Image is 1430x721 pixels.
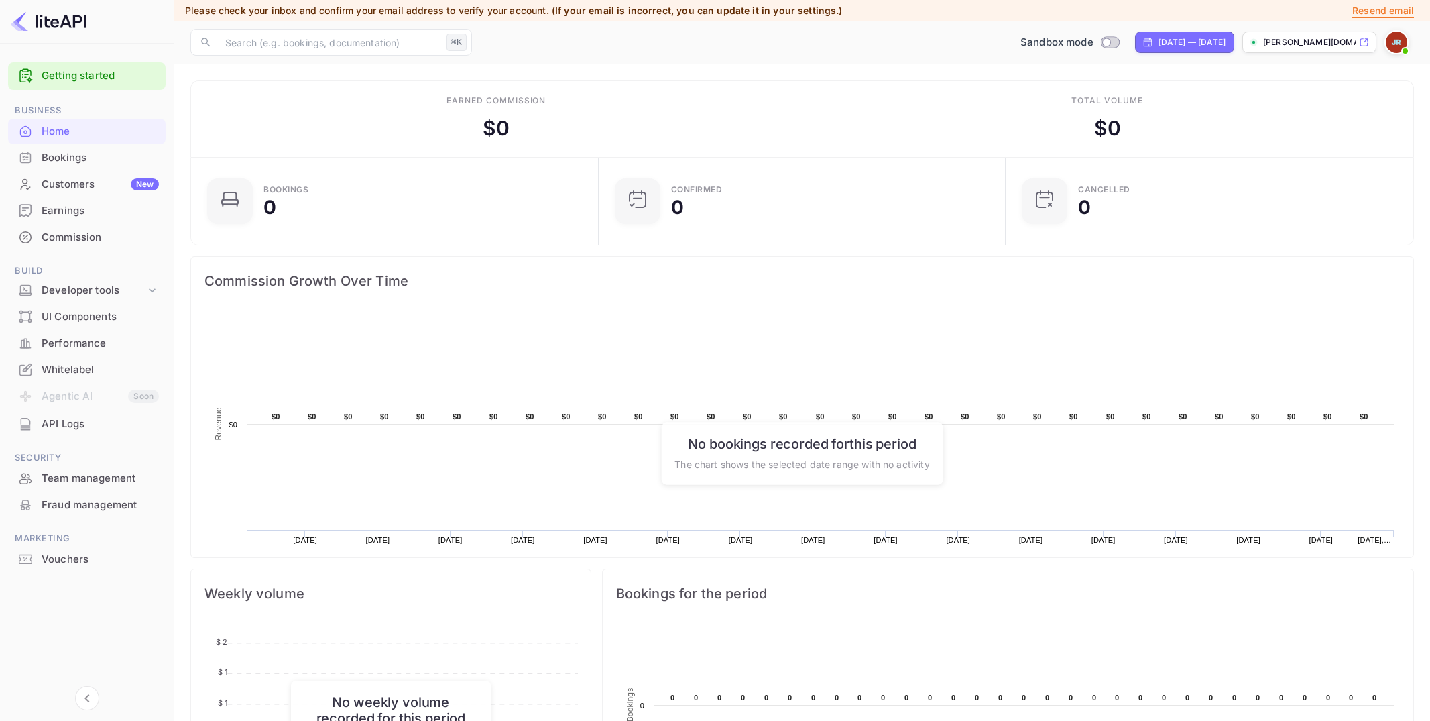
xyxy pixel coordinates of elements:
text: $0 [229,421,237,429]
button: Collapse navigation [75,686,99,710]
a: Whitelabel [8,357,166,382]
text: $0 [707,412,715,421]
text: $0 [1106,412,1115,421]
text: [DATE] [511,536,535,544]
text: $0 [1142,412,1151,421]
text: 0 [1326,694,1330,702]
div: $ 0 [483,113,510,144]
div: $ 0 [1094,113,1121,144]
div: 0 [263,198,276,217]
div: Confirmed [671,186,723,194]
span: Sandbox mode [1020,35,1093,50]
a: UI Components [8,304,166,329]
text: [DATE] [1236,536,1260,544]
span: Marketing [8,531,166,546]
text: [DATE] [946,536,970,544]
div: API Logs [42,417,159,432]
text: [DATE] [874,536,898,544]
div: Bookings [8,145,166,171]
text: $0 [489,412,498,421]
text: [DATE] [293,536,317,544]
text: $0 [743,412,752,421]
div: Home [42,124,159,140]
a: Home [8,119,166,144]
span: Commission Growth Over Time [204,270,1400,292]
text: 0 [975,694,979,702]
text: 0 [1162,694,1166,702]
p: Resend email [1352,3,1414,18]
text: [DATE] [729,536,753,544]
text: Revenue [792,557,826,566]
span: (If your email is incorrect, you can update it in your settings.) [552,5,843,16]
text: 0 [717,694,721,702]
text: $0 [634,412,643,421]
a: Commission [8,225,166,249]
text: 0 [951,694,955,702]
text: 0 [1256,694,1260,702]
div: Customers [42,177,159,192]
div: Commission [42,230,159,245]
div: Vouchers [42,552,159,567]
text: [DATE] [583,536,607,544]
text: $0 [1287,412,1296,421]
text: $0 [453,412,461,421]
text: $0 [308,412,316,421]
text: $0 [562,412,571,421]
text: 0 [764,694,768,702]
text: 0 [694,694,698,702]
text: [DATE] [1164,536,1188,544]
text: $0 [1323,412,1332,421]
text: 0 [1209,694,1213,702]
div: ⌘K [446,34,467,51]
a: Bookings [8,145,166,170]
div: Bookings [42,150,159,166]
div: Performance [8,331,166,357]
text: $0 [816,412,825,421]
text: 0 [1349,694,1353,702]
input: Search (e.g. bookings, documentation) [217,29,441,56]
div: 0 [671,198,684,217]
text: 0 [1069,694,1073,702]
span: Weekly volume [204,583,577,604]
text: 0 [835,694,839,702]
div: Whitelabel [8,357,166,383]
text: [DATE],… [1358,536,1391,544]
img: John Richards [1386,32,1407,53]
div: UI Components [42,309,159,325]
text: 0 [1232,694,1236,702]
text: $0 [1215,412,1224,421]
h6: No bookings recorded for this period [674,435,929,451]
div: Earned commission [446,95,546,107]
text: 0 [1045,694,1049,702]
span: Security [8,451,166,465]
a: CustomersNew [8,172,166,197]
text: $0 [961,412,969,421]
text: 0 [998,694,1002,702]
div: Fraud management [42,498,159,513]
tspan: $ 2 [216,637,227,647]
text: $0 [852,412,861,421]
text: 0 [928,694,932,702]
a: API Logs [8,411,166,436]
text: $0 [1251,412,1260,421]
text: 0 [741,694,745,702]
div: Fraud management [8,492,166,518]
text: $0 [380,412,389,421]
text: $0 [1033,412,1042,421]
div: Earnings [42,203,159,219]
text: [DATE] [656,536,680,544]
text: $0 [416,412,425,421]
div: New [131,178,159,190]
text: $0 [272,412,280,421]
a: Team management [8,465,166,490]
text: 0 [670,694,674,702]
text: $0 [344,412,353,421]
a: Vouchers [8,547,166,571]
text: 0 [881,694,885,702]
div: Developer tools [42,283,145,298]
text: 0 [1372,694,1376,702]
p: The chart shows the selected date range with no activity [674,457,929,471]
div: Total volume [1071,95,1143,107]
a: Fraud management [8,492,166,517]
div: Getting started [8,62,166,90]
